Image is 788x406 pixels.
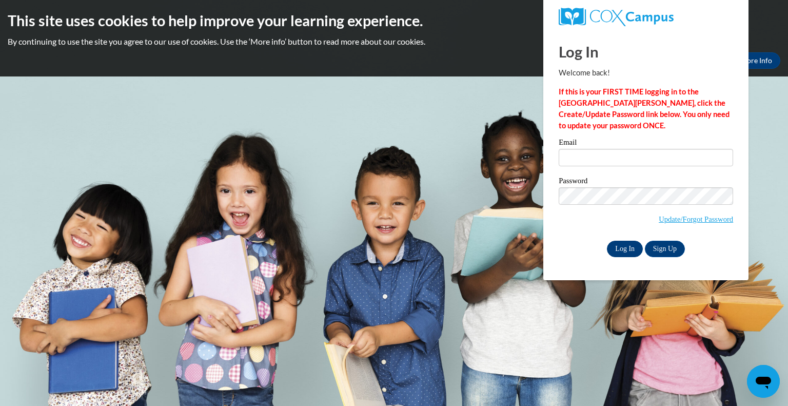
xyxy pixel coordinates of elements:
[645,241,685,257] a: Sign Up
[559,139,733,149] label: Email
[659,215,733,223] a: Update/Forgot Password
[8,36,780,47] p: By continuing to use the site you agree to our use of cookies. Use the ‘More info’ button to read...
[559,8,733,26] a: COX Campus
[559,87,730,130] strong: If this is your FIRST TIME logging in to the [GEOGRAPHIC_DATA][PERSON_NAME], click the Create/Upd...
[559,41,733,62] h1: Log In
[559,67,733,79] p: Welcome back!
[559,8,674,26] img: COX Campus
[732,52,780,69] a: More Info
[747,365,780,398] iframe: Button to launch messaging window
[607,241,643,257] input: Log In
[559,177,733,187] label: Password
[8,10,780,31] h2: This site uses cookies to help improve your learning experience.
